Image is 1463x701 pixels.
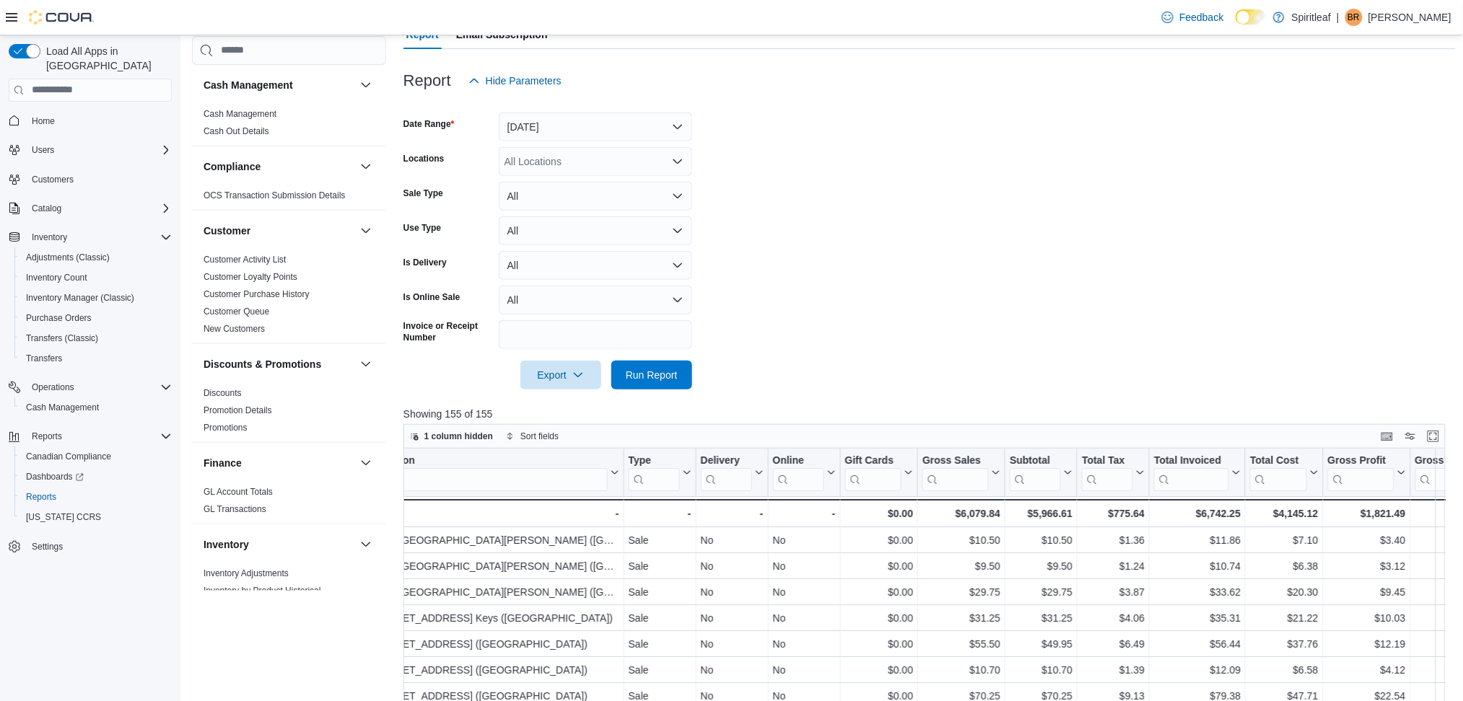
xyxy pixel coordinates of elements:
button: Hide Parameters [463,66,567,95]
button: Customer [204,224,354,238]
div: Sale [629,583,691,601]
button: Customers [3,169,178,190]
span: Customer Loyalty Points [204,271,297,283]
div: 588 - [GEOGRAPHIC_DATA][PERSON_NAME] ([GEOGRAPHIC_DATA]) [373,557,619,575]
div: 588 - [GEOGRAPHIC_DATA][PERSON_NAME] ([GEOGRAPHIC_DATA]) [373,583,619,601]
p: | [1337,9,1340,26]
div: Total Cost [1250,454,1306,467]
span: 1 column hidden [424,431,493,442]
div: Finance [192,483,386,524]
button: Open list of options [672,156,684,167]
a: Inventory Manager (Classic) [20,289,140,307]
div: Location [373,454,608,467]
span: Inventory Adjustments [204,568,289,579]
label: Use Type [403,222,441,234]
p: [PERSON_NAME] [1368,9,1451,26]
div: Subtotal [1010,454,1061,467]
span: GL Account Totals [204,486,273,498]
span: GL Transactions [204,503,266,515]
span: Adjustments (Classic) [26,252,110,263]
span: Discounts [204,387,242,399]
p: Showing 155 of 155 [403,407,1456,421]
a: Transfers (Classic) [20,330,104,347]
button: Total Tax [1082,454,1145,490]
div: 588 - [GEOGRAPHIC_DATA][PERSON_NAME] ([GEOGRAPHIC_DATA]) [373,532,619,549]
div: Gross Profit [1328,454,1394,467]
div: $3.40 [1328,532,1406,549]
div: Subtotal [1010,454,1061,490]
div: $55.50 [922,635,1000,653]
span: Canadian Compliance [26,451,111,462]
a: Dashboards [20,468,89,485]
div: Gross Profit [1328,454,1394,490]
div: - [629,505,691,522]
div: Total Tax [1082,454,1133,467]
span: Inventory by Product Historical [204,585,321,596]
div: Customer [192,251,386,343]
div: $5,966.61 [1010,505,1073,522]
div: Location [373,454,608,490]
div: $10.50 [922,532,1000,549]
div: $6,079.84 [922,505,1000,522]
a: Inventory Count [20,269,93,286]
span: Inventory Count [20,269,172,286]
span: Inventory Manager (Classic) [26,292,134,304]
a: Cash Out Details [204,126,269,136]
a: Discounts [204,388,242,398]
button: Discounts & Promotions [357,356,375,373]
button: Run Report [611,361,692,389]
div: $33.62 [1154,583,1241,601]
div: No [773,609,836,627]
div: $3.12 [1328,557,1406,575]
div: Type [629,454,680,467]
div: Gift Cards [845,454,902,467]
span: Canadian Compliance [20,448,172,465]
button: Catalog [3,198,178,219]
div: $20.30 [1250,583,1318,601]
button: Operations [26,379,80,396]
div: $10.70 [922,661,1000,679]
div: $6,742.25 [1154,505,1241,522]
h3: Compliance [204,159,261,174]
a: Promotion Details [204,405,272,415]
a: Transfers [20,350,68,367]
span: Users [26,141,172,159]
button: Enter fullscreen [1425,428,1442,445]
button: Users [3,140,178,160]
div: Gross Sales [922,454,989,490]
span: Adjustments (Classic) [20,249,172,266]
span: Purchase Orders [26,312,92,324]
a: Customers [26,171,79,188]
span: Dashboards [20,468,172,485]
a: Reports [20,488,62,506]
div: $49.95 [1010,635,1073,653]
div: No [773,661,836,679]
button: Location [373,454,619,490]
button: Transfers (Classic) [14,328,178,348]
div: $4,145.12 [1250,505,1318,522]
label: Locations [403,153,445,164]
button: Export [520,361,601,389]
div: $35.31 [1154,609,1241,627]
a: Feedback [1156,3,1229,32]
a: OCS Transaction Submission Details [204,190,346,200]
div: $0.00 [845,583,914,601]
button: All [499,251,692,280]
div: $11.86 [1154,532,1241,549]
span: Inventory Count [26,272,87,283]
div: $9.50 [922,557,1000,575]
span: New Customers [204,323,265,335]
span: Reports [26,491,56,503]
div: $0.00 [845,661,914,679]
a: Promotions [204,423,248,433]
button: 1 column hidden [404,428,499,445]
span: Reports [32,431,62,442]
span: Catalog [32,203,61,214]
div: Total Invoiced [1154,454,1229,467]
div: $6.49 [1082,635,1145,653]
div: No [773,532,836,549]
span: Inventory [32,232,67,243]
div: No [701,635,764,653]
div: Gift Card Sales [845,454,902,490]
button: Keyboard shortcuts [1379,428,1396,445]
